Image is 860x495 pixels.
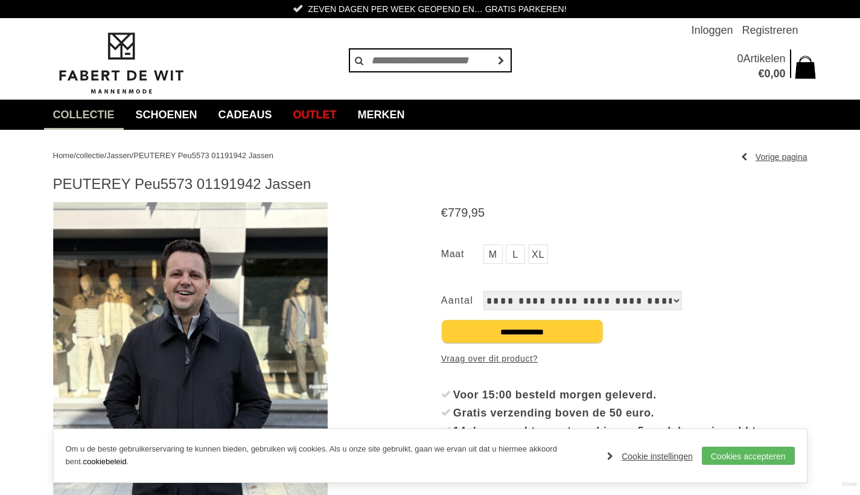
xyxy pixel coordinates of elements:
div: Gratis verzending boven de 50 euro. [453,404,807,422]
a: Home [53,151,74,160]
a: Merken [349,100,414,130]
span: 95 [471,206,485,219]
a: collectie [76,151,104,160]
a: XL [529,244,548,264]
a: Schoenen [127,100,206,130]
span: 0 [764,68,770,80]
span: Artikelen [743,53,785,65]
span: , [468,206,471,219]
a: Jassen [106,151,131,160]
a: collectie [44,100,124,130]
li: 14 dagen recht op retour, binnen 5 werkdagen je geld terug. [441,422,807,440]
a: L [506,244,525,264]
span: / [74,151,76,160]
a: Cookies accepteren [702,447,795,465]
ul: Maat [441,244,807,267]
label: Aantal [441,291,483,310]
img: Fabert de Wit [53,31,189,96]
a: PEUTEREY Peu5573 01191942 Jassen [133,151,273,160]
a: Vraag over dit product? [441,350,538,368]
a: Outlet [284,100,346,130]
a: Cadeaus [209,100,281,130]
span: € [758,68,764,80]
span: / [132,151,134,160]
span: € [441,206,448,219]
span: 00 [773,68,785,80]
a: Inloggen [691,18,733,42]
a: M [483,244,503,264]
p: Om u de beste gebruikerservaring te kunnen bieden, gebruiken wij cookies. Als u onze site gebruik... [66,443,596,468]
a: Registreren [742,18,798,42]
span: / [104,151,107,160]
a: cookiebeleid [83,457,126,466]
span: 779 [448,206,468,219]
a: Vorige pagina [741,148,807,166]
span: 0 [737,53,743,65]
div: Voor 15:00 besteld morgen geleverd. [453,386,807,404]
a: Divide [842,477,857,492]
h1: PEUTEREY Peu5573 01191942 Jassen [53,175,807,193]
a: Cookie instellingen [607,447,693,465]
span: , [770,68,773,80]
